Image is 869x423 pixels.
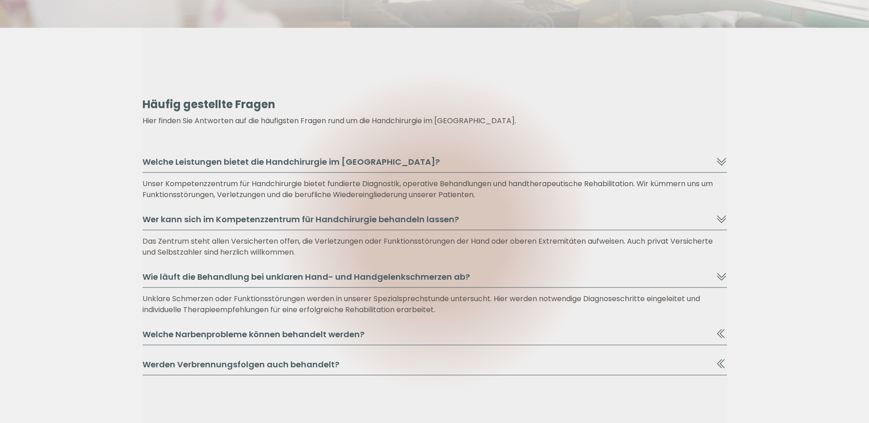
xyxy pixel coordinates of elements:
div: Unser Kompetenzzentrum für Handchirurgie bietet fundierte Diagnostik, operative Behandlungen und ... [142,178,727,200]
button: Wer kann sich im Kompetenzzentrum für Handchirurgie behandeln lassen? [142,213,727,230]
p: Hier finden Sie Antworten auf die häufigsten Fragen rund um die Handchirurgie im [GEOGRAPHIC_DATA]. [142,115,727,126]
button: Werden Verbrennungsfolgen auch behandelt? [142,358,727,376]
button: Wie läuft die Behandlung bei unklaren Hand- und Handgelenkschmerzen ab? [142,271,727,288]
div: Unklare Schmerzen oder Funktionsstörungen werden in unserer Spezialsprechstunde untersucht. Hier ... [142,293,727,315]
h6: Häufig gestellte Fragen [142,97,727,112]
button: Welche Narbenprobleme können behandelt werden? [142,328,727,345]
div: Das Zentrum steht allen Versicherten offen, die Verletzungen oder Funktionsstörungen der Hand ode... [142,236,727,258]
button: Welche Leistungen bietet die Handchirurgie im [GEOGRAPHIC_DATA]? [142,156,727,173]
